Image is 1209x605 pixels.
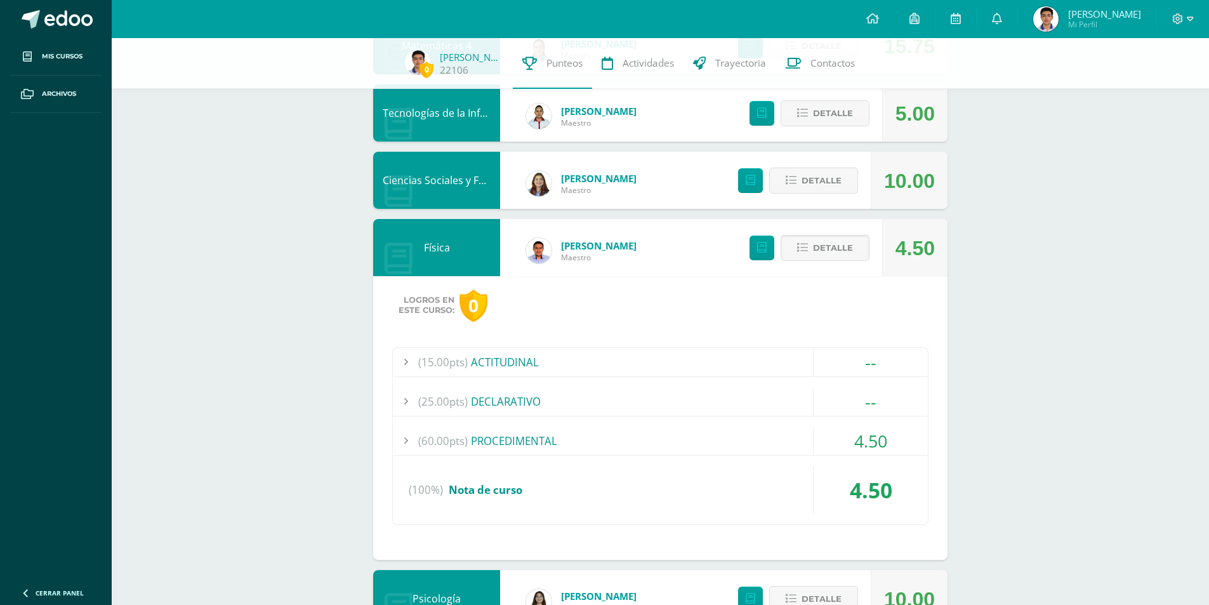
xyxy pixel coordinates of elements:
[420,62,433,77] span: 0
[561,239,637,252] a: [PERSON_NAME]
[715,57,766,70] span: Trayectoria
[526,238,552,263] img: 70cb7eb60b8f550c2f33c1bb3b1b05b9.png
[561,590,637,602] a: [PERSON_NAME]
[781,100,869,126] button: Detalle
[526,171,552,196] img: 9d377caae0ea79d9f2233f751503500a.png
[561,252,637,263] span: Maestro
[769,168,858,194] button: Detalle
[42,89,76,99] span: Archivos
[418,427,468,455] span: (60.00pts)
[623,57,674,70] span: Actividades
[418,387,468,416] span: (25.00pts)
[36,588,84,597] span: Cerrar panel
[895,220,935,277] div: 4.50
[526,103,552,129] img: 2c9694ff7bfac5f5943f65b81010a575.png
[459,289,487,322] div: 0
[813,236,853,260] span: Detalle
[373,84,500,142] div: Tecnologías de la Información y Comunicación 4
[1068,8,1141,20] span: [PERSON_NAME]
[561,105,637,117] a: [PERSON_NAME]
[399,295,454,316] span: Logros en este curso:
[393,387,928,416] div: DECLARATIVO
[405,50,430,75] img: ad77e3f9df94358eacc2c987ab8775bb.png
[393,427,928,455] div: PROCEDIMENTAL
[449,482,522,497] span: Nota de curso
[546,57,583,70] span: Punteos
[418,348,468,376] span: (15.00pts)
[440,51,503,63] a: [PERSON_NAME]
[513,38,592,89] a: Punteos
[373,219,500,276] div: Física
[814,466,928,514] div: 4.50
[802,169,842,192] span: Detalle
[814,427,928,455] div: 4.50
[10,76,102,113] a: Archivos
[393,348,928,376] div: ACTITUDINAL
[10,38,102,76] a: Mis cursos
[561,185,637,196] span: Maestro
[884,152,935,209] div: 10.00
[814,348,928,376] div: --
[684,38,776,89] a: Trayectoria
[592,38,684,89] a: Actividades
[373,152,500,209] div: Ciencias Sociales y Formación Ciudadana 4
[409,466,443,514] span: (100%)
[440,63,468,77] a: 22106
[1068,19,1141,30] span: Mi Perfil
[781,235,869,261] button: Detalle
[42,51,83,62] span: Mis cursos
[895,85,935,142] div: 5.00
[561,172,637,185] a: [PERSON_NAME]
[561,117,637,128] span: Maestro
[776,38,864,89] a: Contactos
[813,102,853,125] span: Detalle
[814,387,928,416] div: --
[1033,6,1059,32] img: ad77e3f9df94358eacc2c987ab8775bb.png
[810,57,855,70] span: Contactos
